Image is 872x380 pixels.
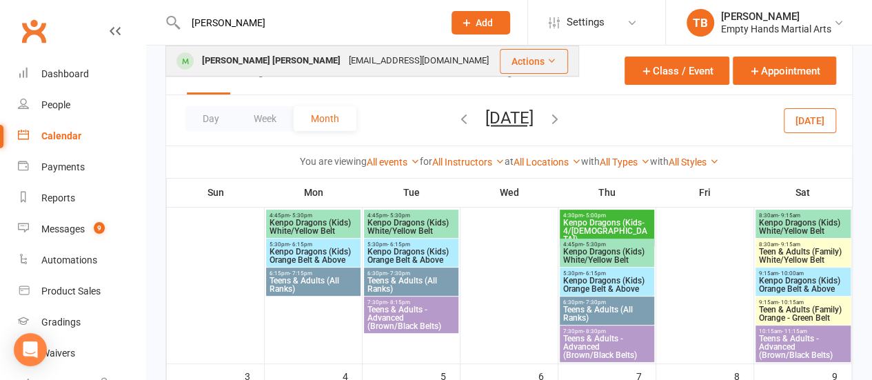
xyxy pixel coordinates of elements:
a: All Instructors [432,157,505,168]
span: 9:15am [758,270,848,277]
strong: for [420,156,432,167]
span: Kenpo Dragons (Kids) Orange Belt & Above [269,248,358,264]
span: 5:30pm [367,241,456,248]
a: People [18,90,145,121]
button: Trainers [380,65,419,94]
span: Kenpo Dragons (Kids) White/Yellow Belt [269,219,358,235]
div: Gradings [41,317,81,328]
span: - 10:00am [778,270,804,277]
span: 4:45pm [562,241,651,248]
button: Week [236,106,294,131]
button: Month [294,106,356,131]
span: - 5:30pm [290,212,312,219]
span: - 9:15am [778,241,800,248]
a: Clubworx [17,14,51,48]
span: 6:30pm [562,299,651,306]
span: Teens & Adults - Advanced (Brown/Black Belts) [562,334,651,359]
button: Day [185,106,236,131]
span: 4:45pm [269,212,358,219]
button: Agenda [251,65,288,94]
span: 4:30pm [562,212,651,219]
a: Waivers [18,338,145,369]
strong: You are viewing [300,156,367,167]
span: - 6:15pm [387,241,410,248]
span: - 9:15am [778,212,800,219]
span: - 5:00pm [583,212,606,219]
span: Teen & Adults (Family) Orange - Green Belt [758,306,848,322]
span: - 5:30pm [583,241,606,248]
span: - 8:30pm [583,328,606,334]
div: Automations [41,254,97,266]
span: Settings [567,7,605,38]
a: All Styles [669,157,719,168]
span: Teens & Adults (All Ranks) [269,277,358,293]
button: [DATE] [784,108,836,132]
div: Reports [41,192,75,203]
span: 6:30pm [367,270,456,277]
strong: with [650,156,669,167]
span: 9:15am [758,299,848,306]
span: 4:45pm [367,212,456,219]
div: [PERSON_NAME] [PERSON_NAME] [198,51,345,71]
span: Teens & Adults (All Ranks) [562,306,651,322]
a: Gradings [18,307,145,338]
span: Teens & Adults - Advanced (Brown/Black Belts) [367,306,456,330]
div: People [41,99,70,110]
strong: with [581,156,600,167]
span: Kenpo Dragons (Kids) White/Yellow Belt [562,248,651,264]
th: Sun [167,178,265,207]
span: 7:30pm [562,328,651,334]
button: Class / Event [625,57,729,85]
span: Teen & Adults (Family) White/Yellow Belt [758,248,848,264]
span: Kenpo Dragons (Kids) Orange Belt & Above [758,277,848,293]
button: [DATE] [485,108,534,128]
span: - 5:30pm [387,212,410,219]
span: Kenpo Dragons (Kids) Orange Belt & Above [562,277,651,293]
a: All Types [600,157,650,168]
button: Appointment [733,57,836,85]
a: Calendar [18,121,145,152]
div: Open Intercom Messenger [14,333,47,366]
span: 7:30pm [367,299,456,306]
button: Free Trials [309,65,359,94]
div: Calendar [41,130,81,141]
a: Product Sales [18,276,145,307]
span: Teens & Adults (All Ranks) [367,277,456,293]
span: - 6:15pm [290,241,312,248]
th: Fri [656,178,754,207]
div: Waivers [41,348,75,359]
span: - 10:15am [778,299,804,306]
span: Kenpo Dragons (Kids) Orange Belt & Above [367,248,456,264]
a: Payments [18,152,145,183]
div: Messages [41,223,85,234]
a: Reports [18,183,145,214]
button: Add [452,11,510,34]
a: All events [367,157,420,168]
div: Product Sales [41,286,101,297]
span: Add [476,17,493,28]
span: 5:30pm [269,241,358,248]
span: 10:15am [758,328,848,334]
th: Wed [460,178,558,207]
span: Kenpo Dragons (Kids-4/[DEMOGRAPHIC_DATA]) [562,219,651,243]
span: Kenpo Dragons (Kids) White/Yellow Belt [367,219,456,235]
span: - 11:15am [782,328,807,334]
th: Thu [558,178,656,207]
span: Teens & Adults - Advanced (Brown/Black Belts) [758,334,848,359]
span: 9 [94,222,105,234]
th: Sat [754,178,852,207]
span: 8:30am [758,241,848,248]
div: TB [687,9,714,37]
input: Search... [181,13,434,32]
span: 6:15pm [269,270,358,277]
a: Dashboard [18,59,145,90]
a: Automations [18,245,145,276]
button: Actions [500,49,568,74]
div: Empty Hands Martial Arts [721,23,831,35]
span: - 7:30pm [387,270,410,277]
th: Mon [265,178,363,207]
span: - 6:15pm [583,270,606,277]
button: Online Meetings [440,65,518,94]
div: Dashboard [41,68,89,79]
div: [EMAIL_ADDRESS][DOMAIN_NAME] [345,51,493,71]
